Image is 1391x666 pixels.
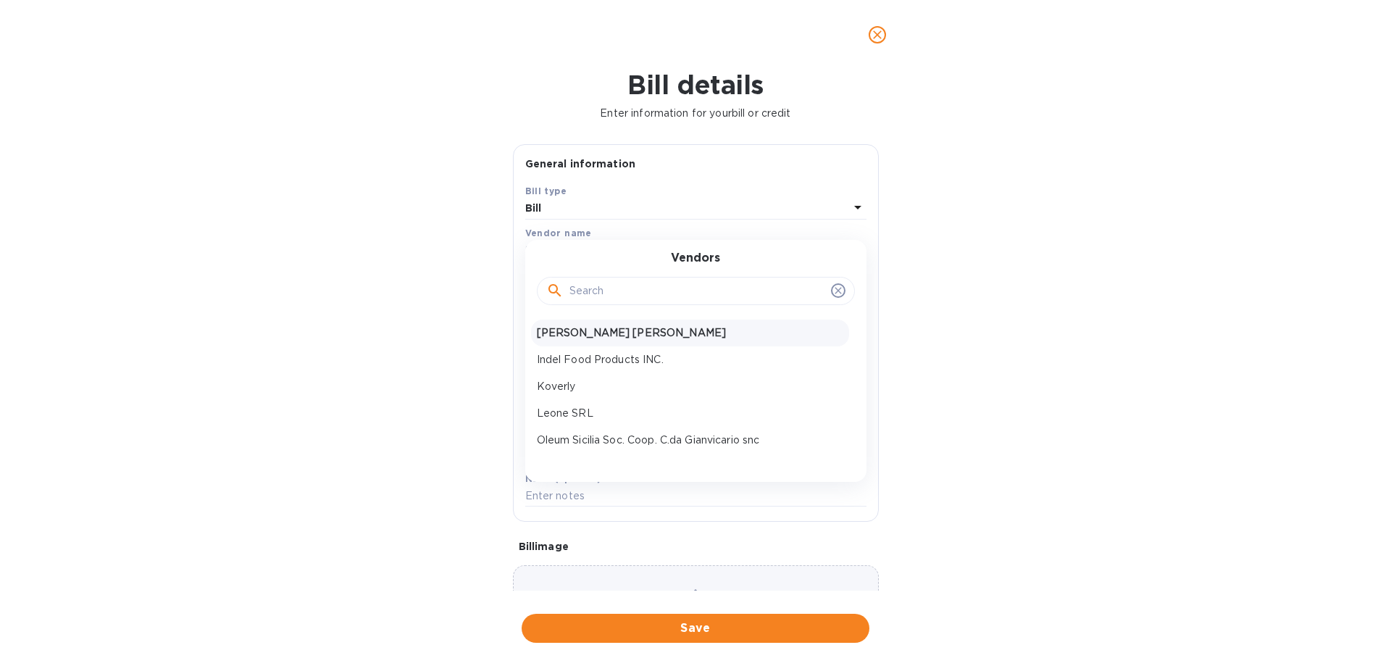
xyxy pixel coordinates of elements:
span: Save [533,620,858,637]
p: Bill image [519,539,873,554]
b: Bill type [525,186,567,196]
label: Notes (optional) [525,475,601,483]
input: Search [569,280,825,302]
b: Bill [525,202,542,214]
input: Enter notes [525,486,866,507]
b: General information [525,158,636,170]
h1: Bill details [12,70,1379,100]
b: Vendor name [525,228,592,238]
p: Select vendor name [525,243,627,258]
button: close [860,17,895,52]
p: Oleum Sicilia Soc. Coop. C.da Gianvicario snc [537,433,843,448]
p: Indel Food Products INC. [537,352,843,367]
h3: Vendors [671,251,720,265]
button: Save [522,614,869,643]
p: Leone SRL [537,406,843,421]
p: Enter information for your bill or credit [12,106,1379,121]
p: [PERSON_NAME] [PERSON_NAME] [537,325,843,341]
p: Koverly [537,379,843,394]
